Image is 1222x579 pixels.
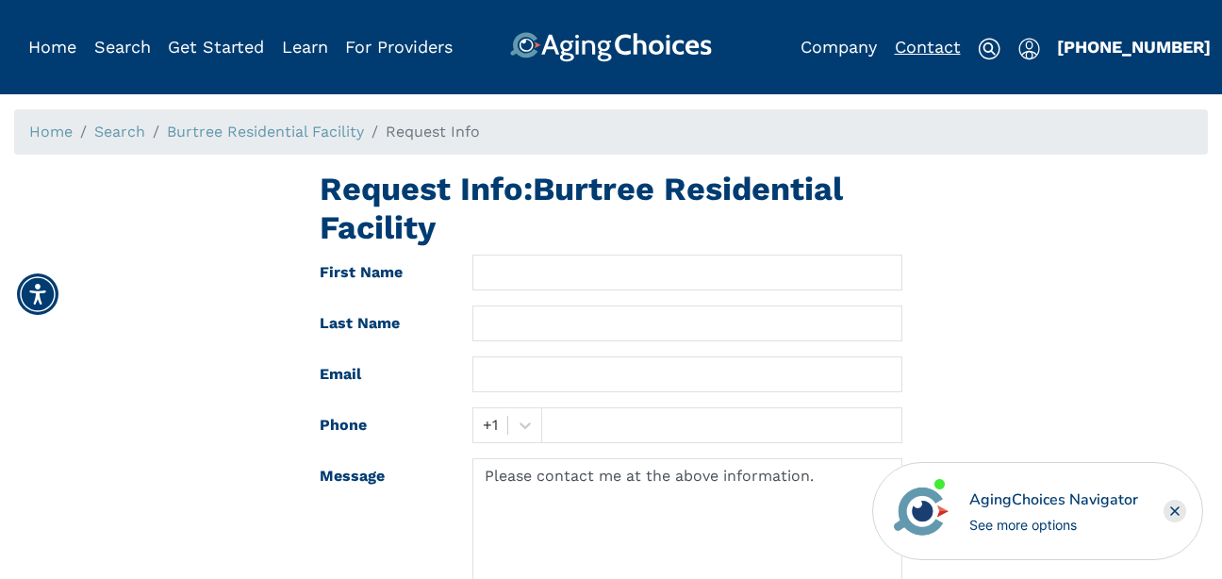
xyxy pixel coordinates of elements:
div: AgingChoices Navigator [969,488,1138,511]
div: Popover trigger [94,32,151,62]
img: search-icon.svg [978,38,1000,60]
img: user-icon.svg [1018,38,1040,60]
label: Email [305,356,458,392]
div: Close [1164,500,1186,522]
a: Contact [895,37,961,57]
img: AgingChoices [510,32,712,62]
a: [PHONE_NUMBER] [1057,37,1211,57]
a: Learn [282,37,328,57]
div: See more options [969,515,1138,535]
a: Search [94,37,151,57]
a: Get Started [168,37,264,57]
a: Home [29,123,73,141]
div: Accessibility Menu [17,273,58,315]
img: avatar [889,479,953,543]
div: Popover trigger [1018,32,1040,62]
nav: breadcrumb [14,109,1208,155]
a: Home [28,37,76,57]
label: Last Name [305,306,458,341]
label: First Name [305,255,458,290]
a: For Providers [345,37,453,57]
span: Request Info [386,123,480,141]
a: Search [94,123,145,141]
label: Phone [305,407,458,443]
a: Burtree Residential Facility [167,123,364,141]
a: Company [801,37,877,57]
h1: Request Info: Burtree Residential Facility [320,170,902,247]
